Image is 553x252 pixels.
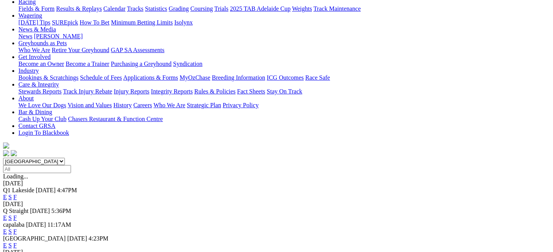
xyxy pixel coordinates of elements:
[11,150,17,156] img: twitter.svg
[66,61,109,67] a: Become a Trainer
[194,88,236,95] a: Rules & Policies
[3,173,28,180] span: Loading...
[214,5,228,12] a: Trials
[36,187,56,193] span: [DATE]
[151,88,193,95] a: Integrity Reports
[18,33,32,39] a: News
[113,102,132,108] a: History
[133,102,152,108] a: Careers
[111,61,172,67] a: Purchasing a Greyhound
[3,228,7,235] a: E
[89,235,109,242] span: 4:23PM
[8,194,12,200] a: S
[3,187,34,193] span: Q1 Lakeside
[18,74,550,81] div: Industry
[13,214,17,221] a: F
[8,214,12,221] a: S
[18,67,39,74] a: Industry
[3,150,9,156] img: facebook.svg
[34,33,83,39] a: [PERSON_NAME]
[267,88,302,95] a: Stay On Track
[18,5,54,12] a: Fields & Form
[180,74,210,81] a: MyOzChase
[8,228,12,235] a: S
[145,5,167,12] a: Statistics
[18,33,550,40] div: News & Media
[13,228,17,235] a: F
[18,54,51,60] a: Get Involved
[3,235,66,242] span: [GEOGRAPHIC_DATA]
[3,194,7,200] a: E
[80,19,110,26] a: How To Bet
[63,88,112,95] a: Track Injury Rebate
[114,88,149,95] a: Injury Reports
[3,165,71,173] input: Select date
[48,221,71,228] span: 11:17AM
[18,129,69,136] a: Login To Blackbook
[3,180,550,187] div: [DATE]
[18,88,550,95] div: Care & Integrity
[190,5,213,12] a: Coursing
[111,47,165,53] a: GAP SA Assessments
[18,47,50,53] a: Who We Are
[18,61,550,67] div: Get Involved
[127,5,144,12] a: Tracks
[154,102,185,108] a: Who We Are
[123,74,178,81] a: Applications & Forms
[8,242,12,249] a: S
[237,88,265,95] a: Fact Sheets
[3,201,550,208] div: [DATE]
[18,47,550,54] div: Greyhounds as Pets
[103,5,125,12] a: Calendar
[67,235,87,242] span: [DATE]
[3,214,7,221] a: E
[18,74,78,81] a: Bookings & Scratchings
[314,5,361,12] a: Track Maintenance
[3,142,9,149] img: logo-grsa-white.png
[18,26,56,33] a: News & Media
[230,5,291,12] a: 2025 TAB Adelaide Cup
[111,19,173,26] a: Minimum Betting Limits
[18,123,55,129] a: Contact GRSA
[169,5,189,12] a: Grading
[68,116,163,122] a: Chasers Restaurant & Function Centre
[3,242,7,249] a: E
[3,221,25,228] span: capalaba
[18,19,50,26] a: [DATE] Tips
[174,19,193,26] a: Isolynx
[18,116,550,123] div: Bar & Dining
[173,61,202,67] a: Syndication
[26,221,46,228] span: [DATE]
[305,74,330,81] a: Race Safe
[18,109,52,115] a: Bar & Dining
[56,5,102,12] a: Results & Replays
[18,102,550,109] div: About
[18,61,64,67] a: Become an Owner
[52,47,109,53] a: Retire Your Greyhound
[30,208,50,214] span: [DATE]
[3,208,28,214] span: Q Straight
[18,102,66,108] a: We Love Our Dogs
[52,19,78,26] a: SUREpick
[292,5,312,12] a: Weights
[13,242,17,249] a: F
[18,116,66,122] a: Cash Up Your Club
[18,5,550,12] div: Racing
[18,88,61,95] a: Stewards Reports
[80,74,122,81] a: Schedule of Fees
[51,208,71,214] span: 5:36PM
[68,102,112,108] a: Vision and Values
[18,12,42,19] a: Wagering
[13,194,17,200] a: F
[18,40,67,46] a: Greyhounds as Pets
[187,102,221,108] a: Strategic Plan
[223,102,259,108] a: Privacy Policy
[267,74,304,81] a: ICG Outcomes
[212,74,265,81] a: Breeding Information
[18,81,59,88] a: Care & Integrity
[57,187,77,193] span: 4:47PM
[18,19,550,26] div: Wagering
[18,95,34,101] a: About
